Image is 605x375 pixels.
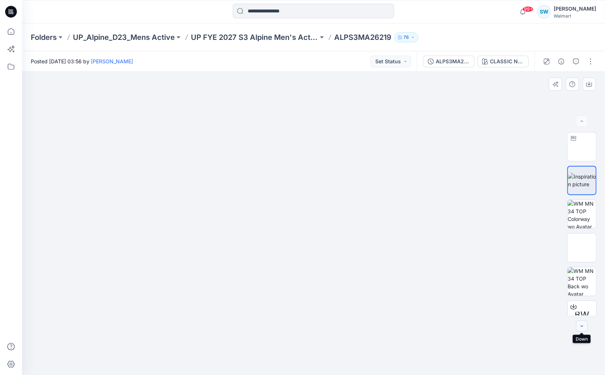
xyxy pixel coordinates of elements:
[31,32,57,42] a: Folders
[522,6,533,12] span: 99+
[567,200,596,228] img: WM MN 34 TOP Colorway wo Avatar
[31,57,133,65] span: Posted [DATE] 03:56 by
[553,4,596,13] div: [PERSON_NAME]
[490,57,524,65] div: CLASSIC NAVY
[537,5,550,18] div: SW
[555,56,567,67] button: Details
[477,56,528,67] button: CLASSIC NAVY
[553,13,596,19] div: Walmart
[334,32,391,42] p: ALPS3MA26219
[73,32,175,42] a: UP_Alpine_D23_Mens Active
[423,56,474,67] button: ALPS3MA26219
[436,57,469,65] div: ALPS3MA26219
[91,58,133,64] a: [PERSON_NAME]
[567,267,596,296] img: WM MN 34 TOP Back wo Avatar
[394,32,418,42] button: 76
[191,32,318,42] a: UP FYE 2027 S3 Alpine Men's Active Alpine
[403,33,409,41] p: 76
[568,173,595,188] img: Inspiration picture
[574,308,589,322] span: BW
